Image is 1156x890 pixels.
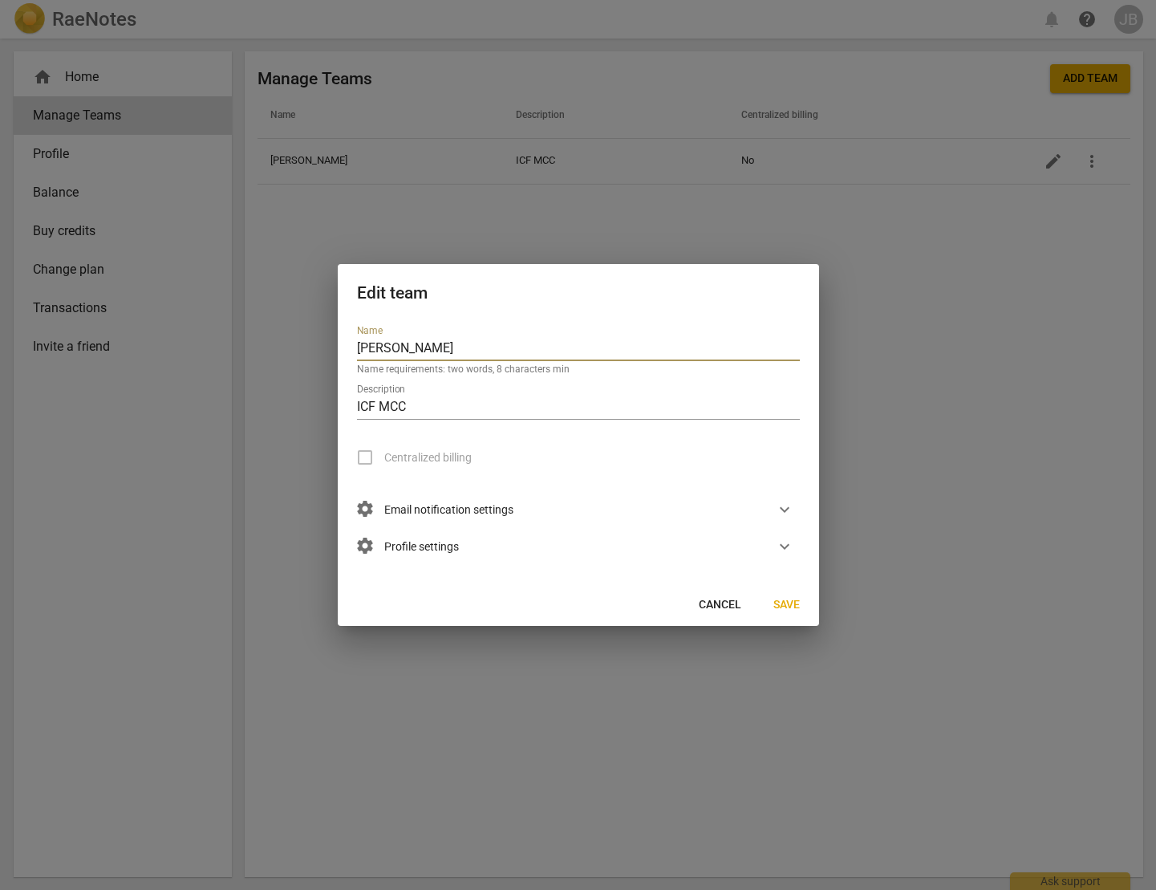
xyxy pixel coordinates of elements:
[357,283,800,303] h2: Edit team
[773,597,800,613] span: Save
[384,449,472,466] span: Centralized billing
[773,498,797,522] button: Show more
[357,385,405,395] label: Description
[357,364,800,374] p: Name requirements: two words, 8 characters min
[686,591,754,620] button: Cancel
[761,591,813,620] button: Save
[357,501,513,518] span: Email notification settings
[773,534,797,559] button: Show more
[775,537,794,556] span: expand_more
[357,327,383,336] label: Name
[699,597,741,613] span: Cancel
[355,536,375,555] span: settings
[357,538,459,555] span: Profile settings
[355,499,375,518] span: settings
[775,500,794,519] span: expand_more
